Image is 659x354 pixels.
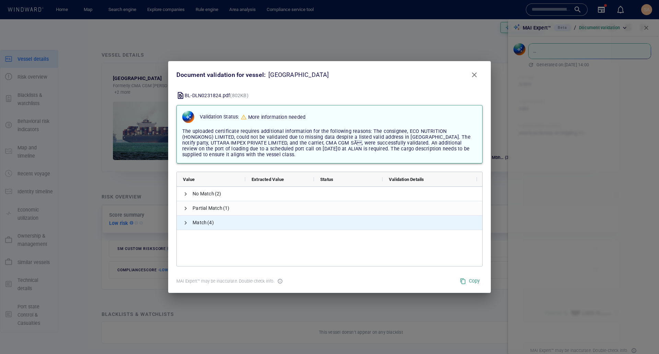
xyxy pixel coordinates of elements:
[193,187,214,201] span: No Match
[266,70,332,79] div: [GEOGRAPHIC_DATA]
[183,177,195,182] span: Value
[200,113,239,121] h6: Validation Status:
[460,277,480,285] span: Copy
[193,201,222,215] span: Partial Match
[223,201,230,215] span: (1)
[248,113,306,121] p: More information needed
[457,275,483,287] button: Copy
[175,277,276,286] div: MAI Expert™ may be inaccurate. Double-check info.
[185,91,248,100] p: BL-DLN0231824.pdf
[207,216,214,230] span: (4)
[182,128,471,158] span: The uploaded certificate requires additional information for the following reasons: The consignee...
[389,177,424,182] span: Validation Details
[320,177,333,182] span: Status
[466,67,483,83] button: Close
[230,93,248,98] span: (802KB)
[266,70,332,79] span: STRATFORD
[215,187,221,201] span: (2)
[176,70,332,80] div: Document validation for vessel:
[193,216,207,230] span: Match
[252,177,284,182] span: Extracted Value
[630,323,654,349] iframe: Chat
